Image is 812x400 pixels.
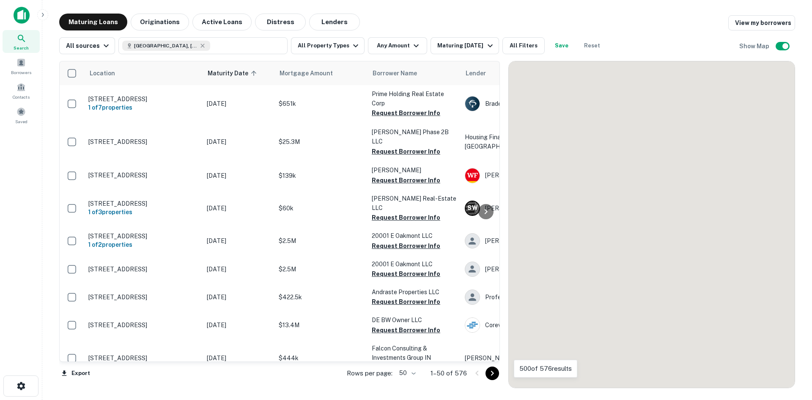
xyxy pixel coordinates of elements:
button: Request Borrower Info [372,146,440,157]
p: [PERSON_NAME] Phase 2B LLC [372,127,456,146]
th: Mortgage Amount [274,61,368,85]
p: [STREET_ADDRESS] [88,265,198,273]
div: 0 0 [509,61,795,388]
button: All Property Types [291,37,365,54]
button: Request Borrower Info [372,269,440,279]
a: Search [3,30,40,53]
span: Saved [15,118,27,125]
p: [DATE] [207,204,270,213]
p: [STREET_ADDRESS] [88,321,198,329]
span: Location [89,68,115,78]
a: Saved [3,104,40,127]
p: Falcon Consulting & Investments Group IN [372,344,456,362]
p: $444k [279,353,363,363]
a: Contacts [3,79,40,102]
p: [STREET_ADDRESS] [88,171,198,179]
div: Maturing [DATE] [437,41,495,51]
div: [PERSON_NAME] Made Lending LLC [465,233,592,248]
h6: Show Map [739,41,771,51]
p: [DATE] [207,353,270,363]
p: [STREET_ADDRESS] [88,95,198,103]
span: Mortgage Amount [280,68,344,78]
p: 1–50 of 576 [431,368,467,378]
h6: 1 of 2 properties [88,240,198,249]
p: [PERSON_NAME] [372,166,456,175]
button: Export [59,367,92,380]
div: [PERSON_NAME] Fargo [465,168,592,183]
button: Reset [579,37,606,54]
span: Lender [466,68,486,78]
p: [DATE] [207,137,270,146]
button: Request Borrower Info [372,108,440,118]
th: Borrower Name [368,61,461,85]
span: Search [14,44,29,51]
p: [STREET_ADDRESS] [88,293,198,301]
p: [PERSON_NAME] [465,353,592,363]
img: capitalize-icon.png [14,7,30,24]
span: [GEOGRAPHIC_DATA], [GEOGRAPHIC_DATA], [GEOGRAPHIC_DATA] [134,42,198,50]
p: S W [467,204,477,212]
div: [PERSON_NAME] [465,201,592,216]
button: Distress [255,14,306,30]
p: Prime Holding Real Estate Corp [372,89,456,108]
p: [DATE] [207,99,270,108]
th: Lender [461,61,596,85]
span: Maturity Date [208,68,259,78]
p: [PERSON_NAME] Real-estate LLC [372,194,456,212]
p: $651k [279,99,363,108]
p: 500 of 576 results [519,364,572,374]
th: Maturity Date [203,61,274,85]
p: $422.5k [279,292,363,302]
p: [DATE] [207,320,270,330]
img: picture [465,97,480,111]
button: Any Amount [368,37,427,54]
p: 20001 E Oakmont LLC [372,231,456,240]
button: Request Borrower Info [372,175,440,185]
p: Housing Finance Authority Of [GEOGRAPHIC_DATA] [465,132,592,151]
button: Maturing Loans [59,14,127,30]
p: [STREET_ADDRESS] [88,200,198,207]
button: Originations [131,14,189,30]
h6: 1 of 3 properties [88,207,198,217]
img: picture [465,318,480,332]
button: All Filters [502,37,545,54]
a: Borrowers [3,55,40,77]
p: 20001 E Oakmont LLC [372,259,456,269]
span: Contacts [13,94,30,100]
p: [STREET_ADDRESS] [88,138,198,146]
span: Borrowers [11,69,31,76]
p: $60k [279,204,363,213]
div: All sources [66,41,111,51]
button: Go to next page [486,367,499,380]
p: $2.5M [279,236,363,246]
a: View my borrowers [728,15,795,30]
button: Active Loans [192,14,252,30]
button: Maturing [DATE] [431,37,499,54]
button: Request Borrower Info [372,212,440,223]
p: [DATE] [207,236,270,246]
p: Andraste Properties LLC [372,287,456,297]
button: All sources [59,37,115,54]
button: Save your search to get updates of matches that match your search criteria. [548,37,575,54]
iframe: Chat Widget [770,332,812,373]
button: [GEOGRAPHIC_DATA], [GEOGRAPHIC_DATA], [GEOGRAPHIC_DATA] [118,37,288,54]
img: picture [465,168,480,183]
p: $13.4M [279,320,363,330]
div: Corevest Finance [465,317,592,333]
p: [DATE] [207,292,270,302]
button: Lenders [309,14,360,30]
p: $2.5M [279,265,363,274]
button: Request Borrower Info [372,325,440,335]
button: Request Borrower Info [372,241,440,251]
span: Borrower Name [373,68,417,78]
div: [PERSON_NAME] Made Lending LLC [465,262,592,277]
th: Location [84,61,203,85]
p: DE BW Owner LLC [372,315,456,325]
p: [STREET_ADDRESS] [88,232,198,240]
div: Bradesco Global Private Bank [465,96,592,111]
button: Request Borrower Info [372,297,440,307]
